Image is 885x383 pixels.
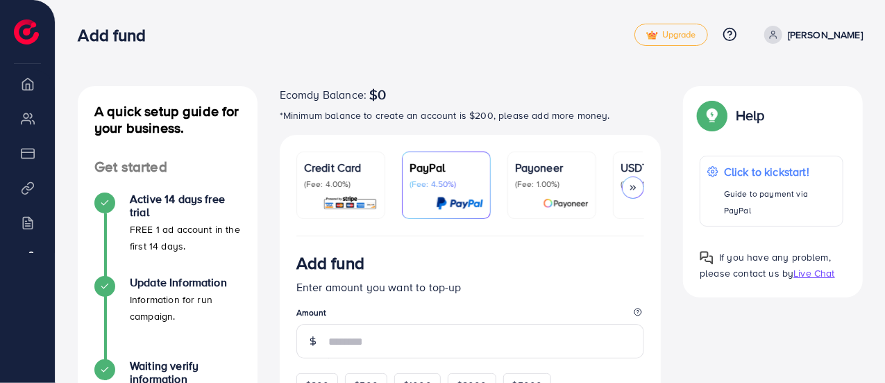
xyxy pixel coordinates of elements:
img: Popup guide [700,103,725,128]
p: Credit Card [304,159,378,176]
p: USDT [621,159,694,176]
h4: Update Information [130,276,241,289]
p: FREE 1 ad account in the first 14 days. [130,221,241,254]
li: Active 14 days free trial [78,193,258,276]
h4: A quick setup guide for your business. [78,103,258,136]
p: (Fee: 4.00%) [304,179,378,190]
p: Help [736,107,765,124]
p: Guide to payment via PayPal [724,186,836,219]
h3: Add fund [296,253,364,273]
h4: Active 14 days free trial [130,193,241,219]
li: Update Information [78,276,258,359]
p: (Fee: 4.50%) [410,179,483,190]
span: Ecomdy Balance: [280,86,366,103]
p: (Fee: 1.00%) [515,179,589,190]
img: card [323,195,378,211]
p: Payoneer [515,159,589,176]
p: *Minimum balance to create an account is $200, please add more money. [280,107,661,124]
img: Popup guide [700,251,714,265]
p: Enter amount you want to top-up [296,279,645,295]
img: logo [14,19,39,44]
p: PayPal [410,159,483,176]
span: Upgrade [646,30,696,40]
p: Click to kickstart! [724,163,836,180]
img: tick [646,31,658,40]
legend: Amount [296,307,645,324]
iframe: Chat [826,320,875,373]
h3: Add fund [78,25,157,45]
img: card [436,195,483,211]
h4: Get started [78,158,258,176]
span: Live Chat [793,266,834,280]
a: [PERSON_NAME] [759,26,863,44]
a: tickUpgrade [634,24,708,46]
img: card [543,195,589,211]
p: [PERSON_NAME] [788,26,863,43]
span: $0 [369,86,386,103]
span: If you have any problem, please contact us by [700,250,831,280]
p: (Fee: 0.00%) [621,179,694,190]
p: Information for run campaign. [130,291,241,325]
